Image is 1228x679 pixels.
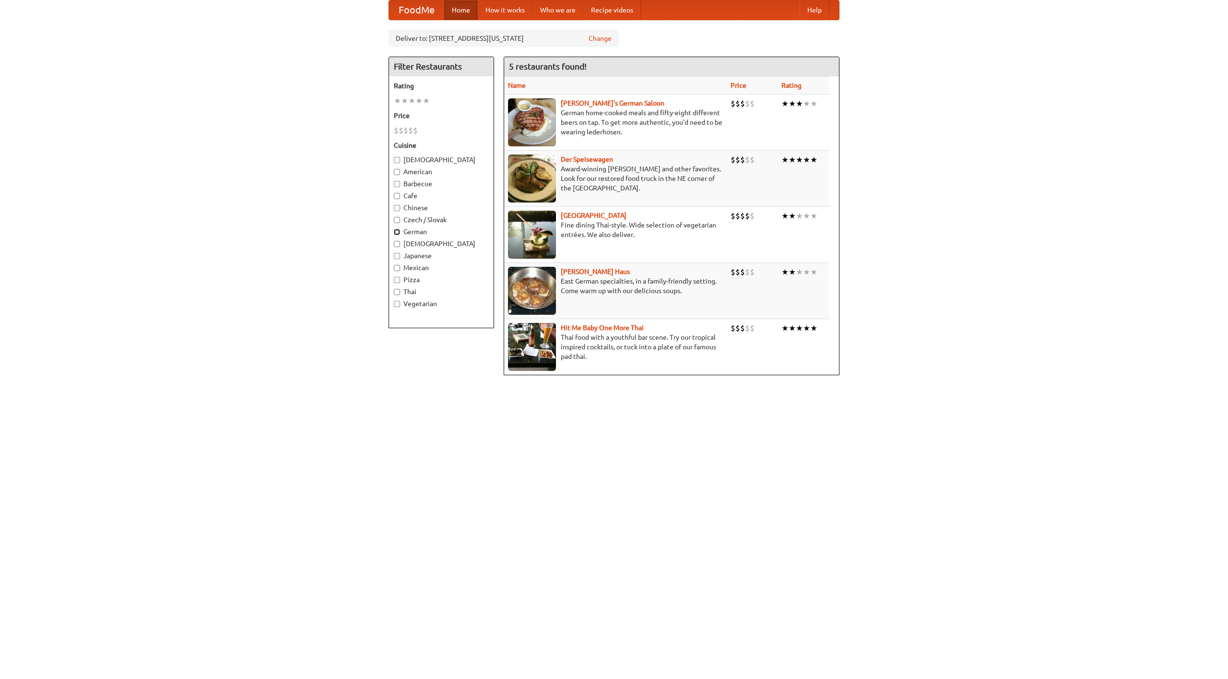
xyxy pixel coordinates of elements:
input: Japanese [394,253,400,259]
li: ★ [781,323,789,334]
a: Change [589,34,612,43]
h5: Price [394,111,489,120]
input: German [394,229,400,235]
a: Rating [781,82,802,89]
img: speisewagen.jpg [508,155,556,203]
input: [DEMOGRAPHIC_DATA] [394,157,400,163]
a: FoodMe [389,0,444,20]
li: ★ [796,211,803,221]
li: ★ [803,267,810,277]
img: kohlhaus.jpg [508,267,556,315]
p: Fine dining Thai-style. Wide selection of vegetarian entrées. We also deliver. [508,220,723,239]
p: Thai food with a youthful bar scene. Try our tropical inspired cocktails, or tuck into a plate of... [508,333,723,361]
li: ★ [796,98,803,109]
a: Name [508,82,526,89]
li: $ [394,125,399,136]
li: $ [740,98,745,109]
li: $ [750,155,755,165]
li: ★ [781,211,789,221]
input: Chinese [394,205,400,211]
li: $ [745,267,750,277]
li: ★ [810,267,817,277]
li: ★ [789,211,796,221]
input: [DEMOGRAPHIC_DATA] [394,241,400,247]
li: $ [731,267,735,277]
a: Der Speisewagen [561,155,613,163]
li: ★ [781,267,789,277]
li: $ [740,323,745,334]
img: esthers.jpg [508,98,556,146]
li: $ [745,98,750,109]
li: $ [408,125,413,136]
li: $ [731,98,735,109]
li: $ [735,155,740,165]
li: ★ [781,155,789,165]
label: [DEMOGRAPHIC_DATA] [394,239,489,249]
li: ★ [789,155,796,165]
p: East German specialties, in a family-friendly setting. Come warm up with our delicious soups. [508,276,723,296]
input: Cafe [394,193,400,199]
li: ★ [803,323,810,334]
label: Japanese [394,251,489,261]
li: $ [750,267,755,277]
li: ★ [789,98,796,109]
label: Chinese [394,203,489,213]
li: $ [731,211,735,221]
li: ★ [415,95,423,106]
ng-pluralize: 5 restaurants found! [509,62,587,71]
a: Who we are [532,0,583,20]
li: $ [399,125,403,136]
li: ★ [803,155,810,165]
label: Vegetarian [394,299,489,309]
li: ★ [810,323,817,334]
p: German home-cooked meals and fifty-eight different beers on tap. To get more authentic, you'd nee... [508,108,723,137]
input: Barbecue [394,181,400,187]
label: Barbecue [394,179,489,189]
img: satay.jpg [508,211,556,259]
b: Hit Me Baby One More Thai [561,324,644,332]
div: Deliver to: [STREET_ADDRESS][US_STATE] [389,30,619,47]
li: $ [740,155,745,165]
li: ★ [408,95,415,106]
li: ★ [796,155,803,165]
li: $ [731,155,735,165]
li: $ [735,267,740,277]
li: $ [735,323,740,334]
input: Thai [394,289,400,295]
b: [PERSON_NAME] Haus [561,268,630,275]
li: $ [740,267,745,277]
h5: Cuisine [394,141,489,150]
input: Mexican [394,265,400,271]
h5: Rating [394,81,489,91]
li: ★ [423,95,430,106]
label: Czech / Slovak [394,215,489,225]
li: $ [735,98,740,109]
label: American [394,167,489,177]
a: Help [800,0,829,20]
a: [PERSON_NAME]'s German Saloon [561,99,664,107]
li: ★ [810,211,817,221]
li: $ [735,211,740,221]
li: ★ [394,95,401,106]
p: Award-winning [PERSON_NAME] and other favorites. Look for our restored food truck in the NE corne... [508,164,723,193]
label: Cafe [394,191,489,201]
li: ★ [803,98,810,109]
li: $ [745,211,750,221]
li: ★ [810,155,817,165]
label: German [394,227,489,237]
a: Home [444,0,478,20]
li: $ [740,211,745,221]
li: ★ [789,267,796,277]
a: Recipe videos [583,0,641,20]
li: $ [745,323,750,334]
a: [GEOGRAPHIC_DATA] [561,212,626,219]
li: $ [413,125,418,136]
li: $ [750,323,755,334]
input: American [394,169,400,175]
li: $ [745,155,750,165]
li: ★ [789,323,796,334]
img: babythai.jpg [508,323,556,371]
